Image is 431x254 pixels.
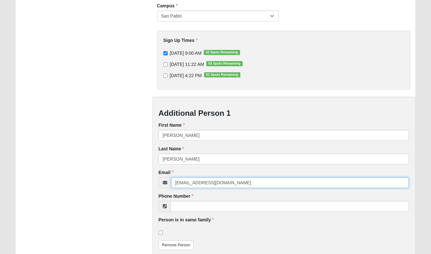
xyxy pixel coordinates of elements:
[170,73,202,78] span: [DATE] 4:22 PM
[159,146,185,152] label: Last Name
[206,61,243,66] span: 53 Spots Remaining
[163,74,168,78] input: [DATE] 4:22 PM61 Spots Remaining
[159,122,185,128] label: First Name
[159,109,409,118] h3: Additional Person 1
[204,50,240,55] span: 52 Spots Remaining
[170,62,204,67] span: [DATE] 11:22 AM
[163,51,168,55] input: [DATE] 9:00 AM52 Spots Remaining
[163,37,198,44] label: Sign Up Times
[204,72,240,77] span: 61 Spots Remaining
[159,241,194,250] a: Remove Person
[163,62,168,67] input: [DATE] 11:22 AM53 Spots Remaining
[170,51,202,56] span: [DATE] 9:00 AM
[157,3,178,9] label: Campus
[159,169,174,176] label: Email
[159,193,194,199] label: Phone Number
[159,217,214,223] label: Person is in same family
